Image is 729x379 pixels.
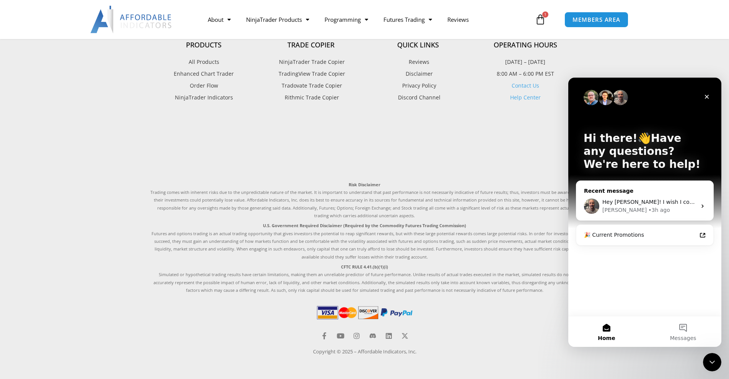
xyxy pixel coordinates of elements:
span: Tradovate Trade Copier [280,81,342,91]
a: NinjaTrader Trade Copier [258,57,365,67]
a: Privacy Policy [365,81,472,91]
a: Tradovate Trade Copier [258,81,365,91]
a: Discord Channel [365,93,472,102]
div: [PERSON_NAME] [34,129,78,137]
a: 🎉 Current Promotions [11,150,142,164]
a: Rithmic Trade Copier [258,93,365,102]
a: Programming [317,11,376,28]
p: Futures and options trading is an actual trading opportunity that gives investors the potential t... [150,222,579,261]
span: Reviews [407,57,429,67]
a: Futures Trading [376,11,440,28]
a: Reviews [365,57,472,67]
h4: Products [150,41,258,49]
span: Home [29,258,47,263]
iframe: Customer reviews powered by Trustpilot [150,120,579,173]
span: Hey [PERSON_NAME]! I wish I could do this. Unfortunately, I don't see a way to make it happen wit... [34,121,451,127]
h4: Trade Copier [258,41,365,49]
span: Disclaimer [404,69,433,79]
img: PaymentIcons | Affordable Indicators – NinjaTrader [315,304,414,321]
strong: Risk Disclaimer [349,182,380,187]
p: 8:00 AM – 6:00 PM EST [472,69,579,79]
a: 1 [524,8,557,31]
nav: Menu [200,11,533,28]
span: MEMBERS AREA [572,17,620,23]
button: Messages [77,239,153,269]
a: Disclaimer [365,69,472,79]
div: 🎉 Current Promotions [16,153,128,161]
span: 1 [542,11,548,18]
h4: Quick Links [365,41,472,49]
strong: U.S. Government Required Disclaimer (Required by the Commodity Futures Trading Commission) [263,223,466,228]
a: Reviews [440,11,476,28]
h4: Operating Hours [472,41,579,49]
strong: CFTC RULE 4.41.(b)(1)(i) [341,264,388,270]
iframe: Intercom live chat [568,78,721,347]
a: NinjaTrader Indicators [150,93,258,102]
p: Trading comes with inherent risks due to the unpredictable nature of the market. It is important ... [150,181,579,220]
span: Enhanced Chart Trader [174,69,234,79]
span: Privacy Policy [400,81,436,91]
div: • 3h ago [80,129,102,137]
iframe: Intercom live chat [703,353,721,371]
a: Help Center [510,94,541,101]
span: Discord Channel [396,93,440,102]
span: TradingView Trade Copier [277,69,345,79]
a: Order Flow [150,81,258,91]
a: All Products [150,57,258,67]
a: TradingView Trade Copier [258,69,365,79]
a: NinjaTrader Products [238,11,317,28]
span: Order Flow [190,81,218,91]
a: Enhanced Chart Trader [150,69,258,79]
img: LogoAI | Affordable Indicators – NinjaTrader [90,6,173,33]
span: NinjaTrader Trade Copier [277,57,345,67]
p: [DATE] – [DATE] [472,57,579,67]
span: All Products [189,57,219,67]
a: Copyright © 2025 – Affordable Indicators, Inc. [313,348,416,355]
a: Contact Us [512,82,539,89]
a: MEMBERS AREA [564,12,628,28]
span: Messages [102,258,128,263]
a: About [200,11,238,28]
p: Simulated or hypothetical trading results have certain limitations, making them an unreliable pre... [150,263,579,294]
span: NinjaTrader Indicators [175,93,233,102]
div: Close [132,12,145,26]
span: Rithmic Trade Copier [283,93,339,102]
